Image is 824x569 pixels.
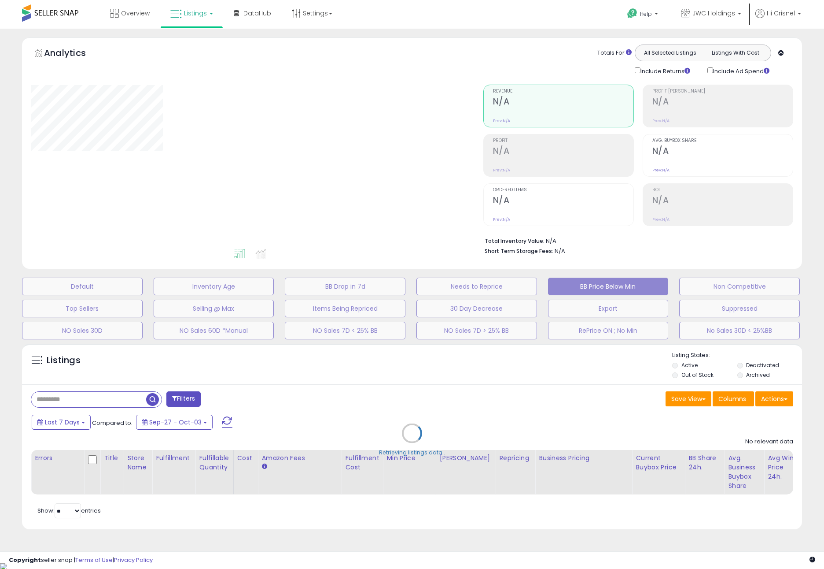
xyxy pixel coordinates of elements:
[652,138,793,143] span: Avg. Buybox Share
[485,235,787,245] li: N/A
[243,9,271,18] span: DataHub
[493,89,633,94] span: Revenue
[9,556,41,564] strong: Copyright
[416,278,537,295] button: Needs to Reprice
[22,300,143,317] button: Top Sellers
[493,146,633,158] h2: N/A
[548,300,669,317] button: Export
[485,247,553,255] b: Short Term Storage Fees:
[416,300,537,317] button: 30 Day Decrease
[22,278,143,295] button: Default
[755,9,801,29] a: Hi Crisnel
[493,118,510,123] small: Prev: N/A
[652,146,793,158] h2: N/A
[22,322,143,339] button: NO Sales 30D
[637,47,703,59] button: All Selected Listings
[548,322,669,339] button: RePrice ON ; No Min
[701,66,784,76] div: Include Ad Spend
[597,49,632,57] div: Totals For
[493,195,633,207] h2: N/A
[154,278,274,295] button: Inventory Age
[652,97,793,108] h2: N/A
[627,8,638,19] i: Get Help
[652,167,669,173] small: Prev: N/A
[548,278,669,295] button: BB Price Below Min
[493,138,633,143] span: Profit
[767,9,795,18] span: Hi Crisnel
[679,322,800,339] button: No Sales 30D < 25%BB
[652,188,793,193] span: ROI
[485,237,544,245] b: Total Inventory Value:
[75,556,113,564] a: Terms of Use
[114,556,153,564] a: Privacy Policy
[620,1,667,29] a: Help
[640,10,652,18] span: Help
[379,449,445,457] div: Retrieving listings data..
[628,66,701,76] div: Include Returns
[154,300,274,317] button: Selling @ Max
[493,97,633,108] h2: N/A
[121,9,150,18] span: Overview
[652,217,669,222] small: Prev: N/A
[652,195,793,207] h2: N/A
[652,118,669,123] small: Prev: N/A
[493,167,510,173] small: Prev: N/A
[493,188,633,193] span: Ordered Items
[44,47,103,61] h5: Analytics
[154,322,274,339] button: NO Sales 60D *Manual
[555,247,565,255] span: N/A
[184,9,207,18] span: Listings
[679,278,800,295] button: Non Competitive
[285,322,405,339] button: NO Sales 7D < 25% BB
[652,89,793,94] span: Profit [PERSON_NAME]
[679,300,800,317] button: Suppressed
[285,278,405,295] button: BB Drop in 7d
[416,322,537,339] button: NO Sales 7D > 25% BB
[703,47,768,59] button: Listings With Cost
[285,300,405,317] button: Items Being Repriced
[9,556,153,565] div: seller snap | |
[493,217,510,222] small: Prev: N/A
[692,9,735,18] span: JWC Holdings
